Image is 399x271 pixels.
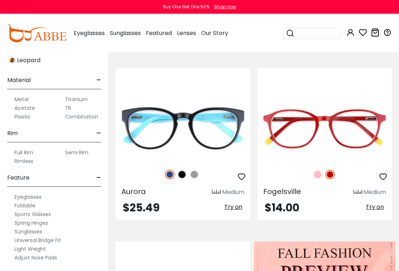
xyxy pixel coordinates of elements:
span: Material [7,72,31,89]
label: Sports Glasses [14,210,51,219]
img: Blue Aurora - Acetate ,Universal Bridge Fit [116,94,250,162]
span: Try on [224,203,242,211]
label: Rimless [14,157,33,165]
button: Try on [222,202,244,212]
img: Red Fogelsville - Acetate ,Universal Bridge Fit [257,94,392,162]
div: Medium [364,188,386,197]
span: Featured [146,29,172,37]
label: Metal [14,95,29,104]
img: abbeglasses.com [7,24,66,42]
label: Acetate [14,104,35,112]
label: TR [65,104,71,112]
label: Spring Hinges [14,219,48,227]
span: Leopard [17,56,40,65]
img: Pink [313,170,322,179]
span: Rim [7,125,18,142]
span: Eyeglasses [74,29,105,37]
label: Eyeglasses [14,193,42,201]
label: Light Weight [14,245,46,253]
span: $25.49 [123,200,160,215]
span: - [96,72,101,89]
img: size ruler [354,189,362,195]
label: Full Rim [14,148,33,157]
label: Foldable [14,201,35,210]
label: Plastic [14,112,31,121]
span: Our Story [201,29,228,37]
div: Buy One Get One 50% [163,4,209,10]
label: Sunglasses [14,227,42,236]
span: - [96,125,101,142]
div: Shop now [214,4,236,10]
label: Combination [65,112,98,121]
div: Medium [222,188,244,197]
span: Lenses [177,29,196,37]
img: Leopard [9,57,16,64]
span: - [96,169,101,186]
label: Titanium [65,95,88,104]
img: Red [325,170,335,179]
img: Gray [190,170,199,179]
span: Fogelsville [263,186,301,197]
span: Try on [366,203,384,211]
span: Aurora [121,186,146,197]
span: Sunglasses [110,29,141,37]
span: $14.00 [265,200,299,215]
img: Blue [165,170,174,179]
label: Semi Rim [65,148,88,157]
span: Feature [7,169,30,186]
label: Adjust Nose Pads [14,253,57,262]
button: Try on [364,202,386,212]
a: Shop now [211,4,236,10]
label: Universal Bridge Fit [14,236,61,245]
img: size ruler [212,189,221,195]
img: Black [177,170,187,179]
